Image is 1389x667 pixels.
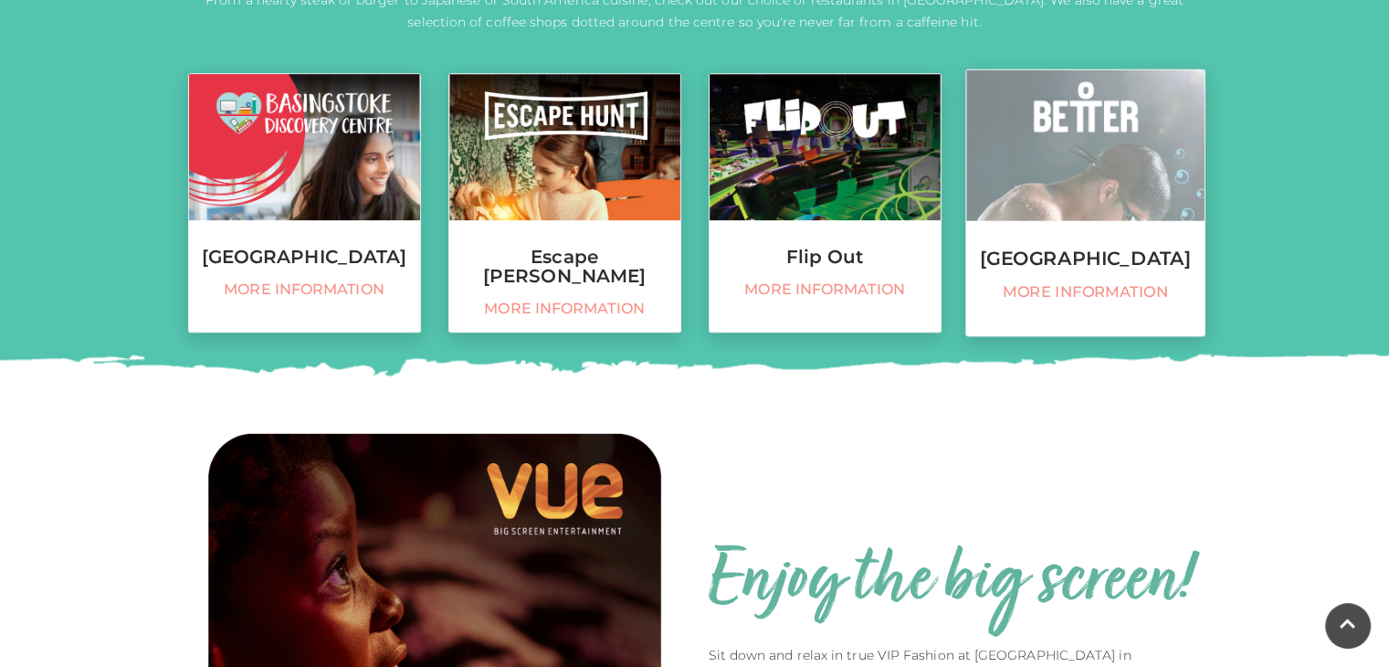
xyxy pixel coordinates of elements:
[709,538,1194,626] h2: Enjoy the big screen!
[975,283,1194,302] span: More information
[449,248,680,286] h3: Escape [PERSON_NAME]
[719,281,931,299] span: More information
[189,248,420,267] h3: [GEOGRAPHIC_DATA]
[966,249,1205,269] h3: [GEOGRAPHIC_DATA]
[458,300,671,318] span: More information
[198,281,411,299] span: More information
[449,74,680,220] img: Escape Hunt, Festival Place, Basingstoke
[710,248,941,267] h3: Flip Out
